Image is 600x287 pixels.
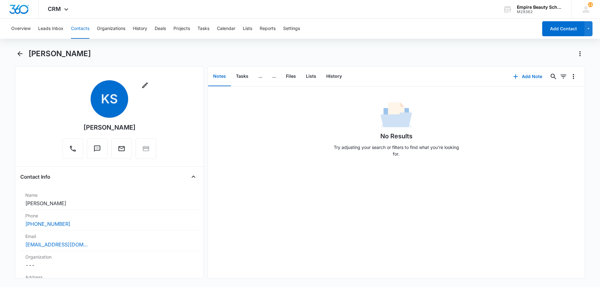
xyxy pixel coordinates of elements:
button: Tasks [231,67,253,86]
button: History [133,19,147,39]
button: History [321,67,347,86]
div: Organization--- [20,251,198,271]
h1: [PERSON_NAME] [28,49,91,58]
label: Email [25,233,193,240]
p: Try adjusting your search or filters to find what you’re looking for. [331,144,462,157]
dd: --- [25,261,193,269]
button: Reports [260,19,276,39]
button: Overflow Menu [568,72,578,82]
button: Deals [155,19,166,39]
button: Settings [283,19,300,39]
label: Address [25,274,193,280]
button: Files [281,67,301,86]
button: ... [267,67,281,86]
button: Overview [11,19,31,39]
a: Email [111,148,132,153]
h4: Contact Info [20,173,50,181]
span: 11 [588,2,593,7]
button: Calendar [217,19,235,39]
a: [PHONE_NUMBER] [25,220,70,228]
span: CRM [48,6,61,12]
dd: [PERSON_NAME] [25,200,193,207]
button: Actions [575,49,585,59]
div: Name[PERSON_NAME] [20,189,198,210]
button: Contacts [71,19,89,39]
img: No Data [381,100,412,131]
div: notifications count [588,2,593,7]
button: Lists [301,67,321,86]
div: [PERSON_NAME] [83,123,136,132]
button: Add Contact [542,21,584,36]
button: ... [253,67,267,86]
button: Tasks [197,19,209,39]
button: Lists [243,19,252,39]
div: Email[EMAIL_ADDRESS][DOMAIN_NAME] [20,230,198,251]
button: Add Note [507,69,548,84]
a: [EMAIL_ADDRESS][DOMAIN_NAME] [25,241,88,248]
label: Name [25,192,193,198]
div: Phone[PHONE_NUMBER] [20,210,198,230]
button: Organizations [97,19,125,39]
button: Back [15,49,25,59]
button: Text [87,138,107,159]
button: Notes [208,67,231,86]
button: Leads Inbox [38,19,63,39]
span: KS [91,80,128,118]
button: Projects [173,19,190,39]
label: Phone [25,212,193,219]
h1: No Results [380,131,412,141]
button: Close [188,172,198,182]
button: Email [111,138,132,159]
label: Organization [25,254,193,260]
button: Search... [548,72,558,82]
button: Call [62,138,83,159]
a: Text [87,148,107,153]
button: Filters [558,72,568,82]
div: account name [517,5,562,10]
div: account id [517,10,562,14]
a: Call [62,148,83,153]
